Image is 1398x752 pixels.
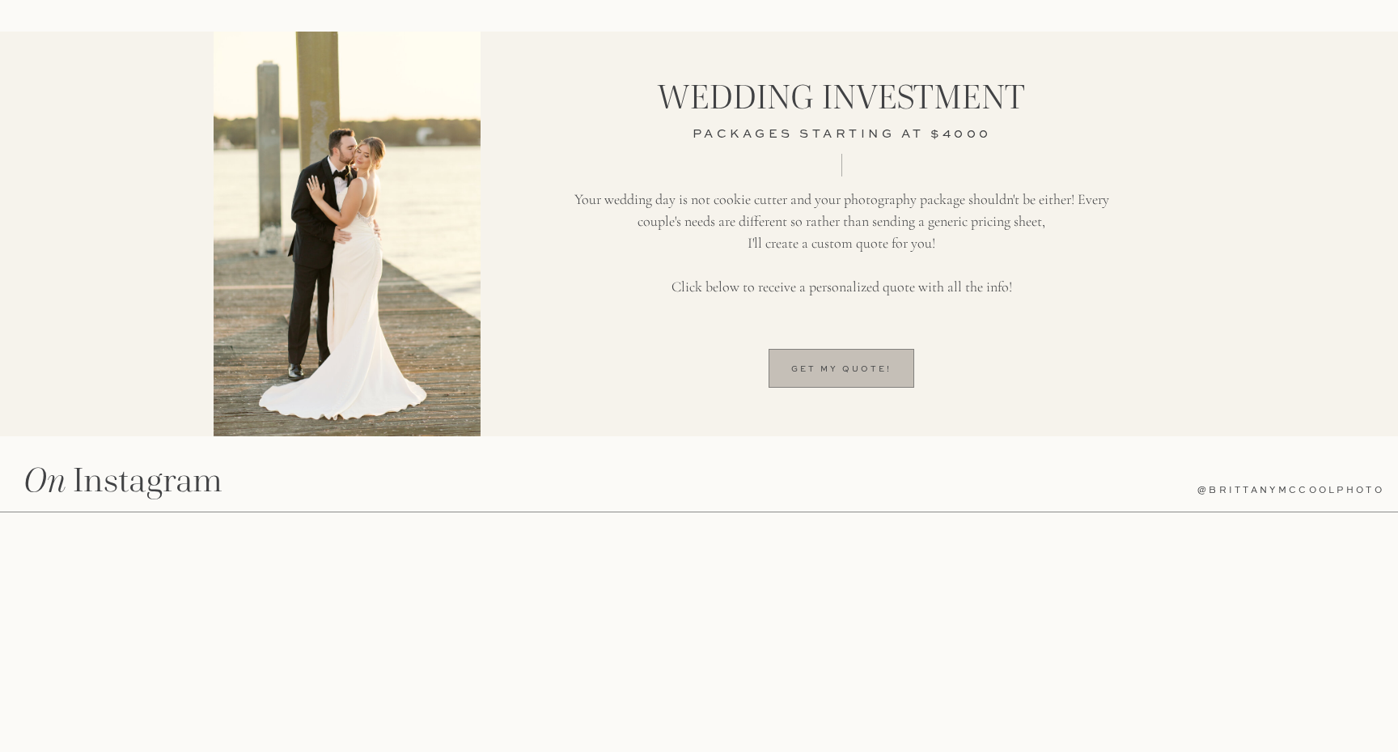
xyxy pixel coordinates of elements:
[1088,485,1384,500] a: @brittanymccoolphoto
[73,463,222,503] p: Instagram
[769,363,913,391] a: Get my quote!
[573,189,1110,322] p: Your wedding day is not cookie cutter and your photography package shouldn't be either! Every cou...
[599,125,1084,157] h3: packages starting at $4000
[525,78,1158,119] h2: Wedding Investment
[23,463,87,494] p: On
